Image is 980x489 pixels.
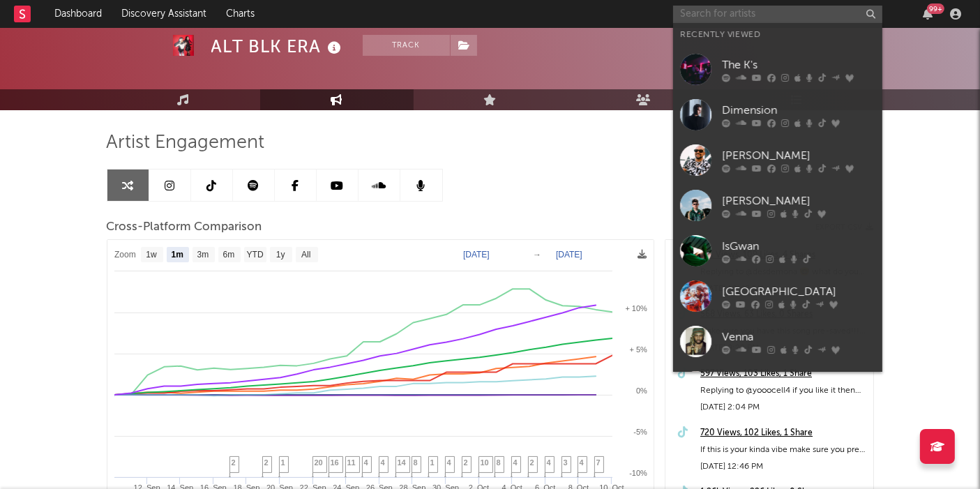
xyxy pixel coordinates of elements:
div: [PERSON_NAME] [722,148,875,165]
span: 11 [347,458,356,467]
text: [DATE] [463,250,490,259]
text: 1m [171,250,183,260]
a: [GEOGRAPHIC_DATA] [673,273,882,319]
span: 8 [414,458,418,467]
text: YTD [246,250,263,260]
span: 20 [315,458,323,467]
a: Venna [673,319,882,364]
span: 1 [281,458,285,467]
div: The K's [722,57,875,74]
a: IsGwan [673,228,882,273]
div: If this is your kinda vibe make sure you pre-save it in our profile!!! Drops on the 22nd!! #altmu... [700,442,866,458]
a: [PERSON_NAME] [673,183,882,228]
text: Zoom [114,250,136,260]
text: All [301,250,310,260]
div: Recently Viewed [680,27,875,43]
text: + 10% [625,304,647,313]
text: 1w [146,250,157,260]
text: 3m [197,250,209,260]
text: 6m [223,250,234,260]
span: Cross-Platform Comparison [107,219,262,236]
div: 99 + [927,3,944,14]
a: 597 Views, 103 Likes, 1 Share [700,366,866,382]
span: 10 [481,458,489,467]
text: + 5% [629,345,647,354]
span: 2 [464,458,468,467]
div: [GEOGRAPHIC_DATA] [722,284,875,301]
text: 1y [276,250,285,260]
a: [PERSON_NAME] [673,137,882,183]
span: 16 [331,458,339,467]
span: 1 [430,458,435,467]
text: -10% [629,469,647,477]
text: → [533,250,541,259]
div: [DATE] 2:04 PM [700,399,866,416]
span: 4 [580,458,584,467]
span: 2 [530,458,534,467]
span: 4 [447,458,451,467]
span: 3 [564,458,568,467]
span: 4 [547,458,551,467]
text: [DATE] [556,250,582,259]
span: 8 [497,458,501,467]
a: Dimension [673,92,882,137]
text: 0% [636,386,647,395]
div: [PERSON_NAME] [722,193,875,210]
div: [DATE] 12:46 PM [700,458,866,475]
input: Search for artists [673,6,882,23]
div: IsGwan [722,239,875,255]
button: Track [363,35,450,56]
span: 2 [232,458,236,467]
text: -5% [633,428,647,436]
span: Artist Engagement [107,135,265,151]
div: Dimension [722,103,875,119]
span: 4 [364,458,368,467]
span: 7 [596,458,601,467]
a: The K's [673,47,882,92]
div: ALT BLK ERA [211,35,345,58]
a: [PERSON_NAME] [673,364,882,409]
span: 4 [513,458,518,467]
div: Replying to @yooocell4 if you like it then PRE-SAVE it in our BIO! #altmusic #altrock #raptok #ne... [700,382,866,399]
button: 99+ [923,8,933,20]
span: 2 [264,458,269,467]
span: 14 [398,458,406,467]
a: 720 Views, 102 Likes, 1 Share [700,425,866,442]
div: Venna [722,329,875,346]
span: 4 [381,458,385,467]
